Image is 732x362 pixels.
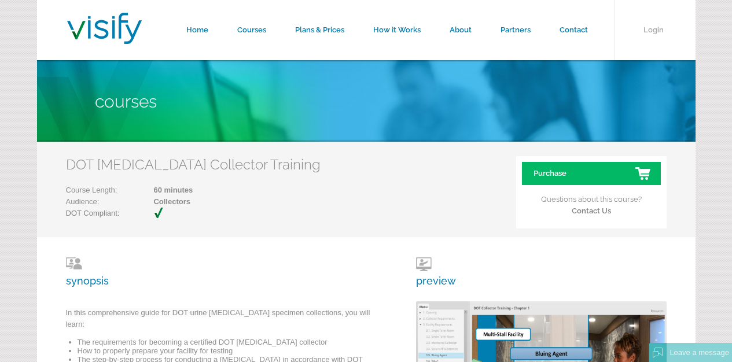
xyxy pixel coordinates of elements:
[522,185,661,217] p: Questions about this course?
[67,13,142,44] img: Visify Training
[66,156,335,173] h2: DOT [MEDICAL_DATA] Collector Training
[67,31,142,47] a: Visify Training
[667,343,732,362] div: Leave a message
[66,208,176,219] p: DOT Compliant:
[522,162,661,185] a: Purchase
[416,257,456,287] h3: preview
[78,346,378,355] li: How to properly prepare your facility for testing
[117,196,193,208] span: Collectors
[572,206,611,215] a: Contact Us
[66,196,193,208] p: Audience:
[95,91,157,112] span: Courses
[117,184,193,196] span: 60 minutes
[66,257,378,287] h3: synopsis
[653,348,663,358] img: Offline
[66,184,193,196] p: Course Length:
[66,308,370,328] span: In this comprehensive guide for DOT urine [MEDICAL_DATA] specimen collections, you will learn:
[78,338,378,346] li: The requirements for becoming a certified DOT [MEDICAL_DATA] collector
